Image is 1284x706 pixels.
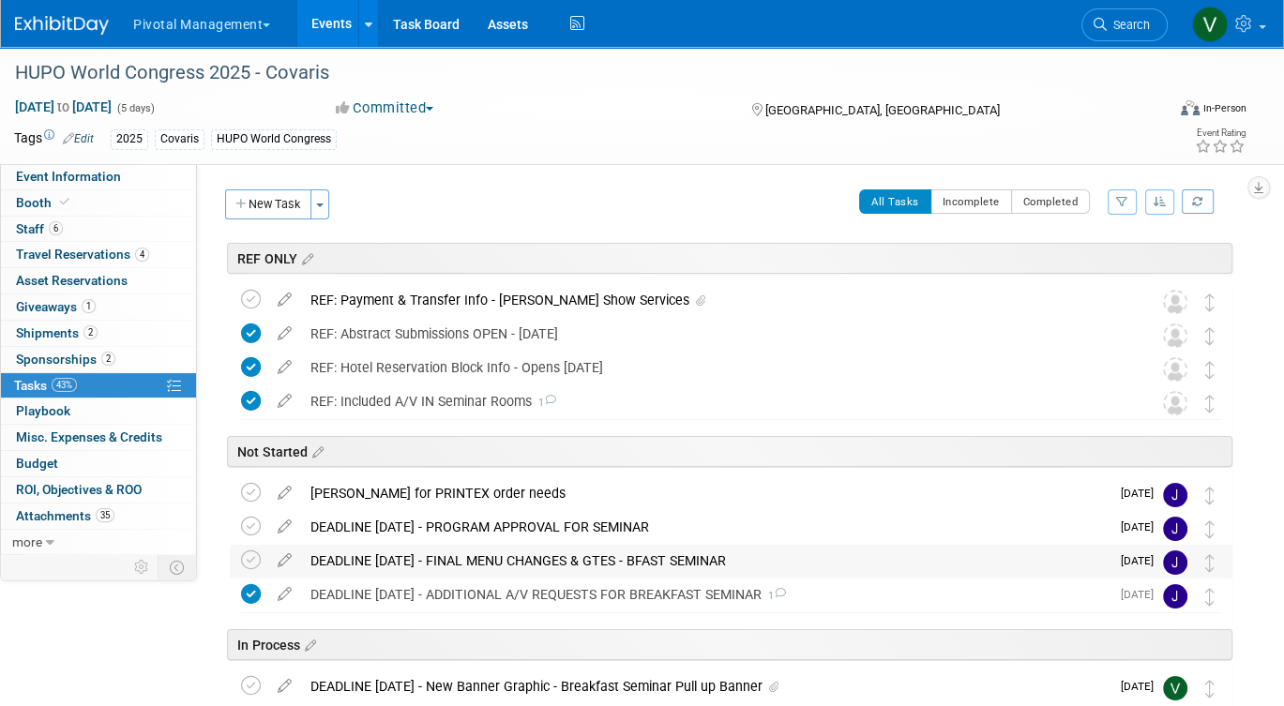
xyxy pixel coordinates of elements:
[1121,487,1163,500] span: [DATE]
[82,299,96,313] span: 1
[1163,550,1187,575] img: Jessica Gatton
[1011,189,1091,214] button: Completed
[301,352,1125,383] div: REF: Hotel Reservation Block Info - Opens [DATE]
[49,221,63,235] span: 6
[1163,584,1187,608] img: Jessica Gatton
[227,243,1232,274] div: REF ONLY
[1205,487,1215,504] i: Move task
[16,429,162,444] span: Misc. Expenses & Credits
[268,393,301,410] a: edit
[101,352,115,366] span: 2
[301,670,1110,702] div: DEADLINE [DATE] - New Banner Graphic - Breakfast Seminar Pull up Banner
[15,16,109,35] img: ExhibitDay
[16,273,128,288] span: Asset Reservations
[83,325,98,339] span: 2
[300,635,316,653] a: Edit sections
[1205,588,1215,606] i: Move task
[268,518,301,535] a: edit
[532,397,556,409] span: 1
[211,129,337,149] div: HUPO World Congress
[14,128,94,150] td: Tags
[1205,293,1215,311] i: Move task
[268,678,301,695] a: edit
[227,629,1232,660] div: In Process
[1163,391,1187,415] img: Unassigned
[1,503,196,529] a: Attachments35
[126,555,159,579] td: Personalize Event Tab Strip
[1205,520,1215,538] i: Move task
[308,442,324,460] a: Edit sections
[115,102,155,114] span: (5 days)
[1195,128,1246,138] div: Event Rating
[301,578,1110,610] div: DEADLINE [DATE] - ADDITIONAL A/V REQUESTS FOR BREAKFAST SEMINAR
[227,436,1232,467] div: Not Started
[301,477,1110,509] div: [PERSON_NAME] for PRINTEX order needs
[1,242,196,267] a: Travel Reservations4
[1163,290,1187,314] img: Unassigned
[14,98,113,115] span: [DATE] [DATE]
[268,552,301,569] a: edit
[225,189,311,219] button: New Task
[1,373,196,398] a: Tasks43%
[1121,680,1163,693] span: [DATE]
[155,129,204,149] div: Covaris
[1163,483,1187,507] img: Jessica Gatton
[1163,357,1187,382] img: Unassigned
[8,56,1141,90] div: HUPO World Congress 2025 - Covaris
[159,555,197,579] td: Toggle Event Tabs
[12,534,42,549] span: more
[859,189,931,214] button: All Tasks
[54,99,72,114] span: to
[1181,100,1200,115] img: Format-Inperson.png
[1205,680,1215,698] i: Move task
[1182,189,1214,214] a: Refresh
[1121,520,1163,533] span: [DATE]
[268,292,301,308] a: edit
[1205,395,1215,413] i: Move task
[96,508,114,522] span: 35
[1,451,196,476] a: Budget
[135,248,149,262] span: 4
[1121,554,1163,567] span: [DATE]
[16,482,142,497] span: ROI, Objectives & ROO
[1,321,196,346] a: Shipments2
[301,545,1110,577] div: DEADLINE [DATE] - FINAL MENU CHANGES & GTES - BFAST SEMINAR
[1163,676,1187,700] img: Valerie Weld
[297,248,313,267] a: Edit sections
[268,485,301,502] a: edit
[762,590,786,602] span: 1
[1,294,196,320] a: Giveaways1
[16,221,63,236] span: Staff
[16,169,121,184] span: Event Information
[16,403,70,418] span: Playbook
[1065,98,1246,126] div: Event Format
[14,378,77,393] span: Tasks
[1107,18,1150,32] span: Search
[16,247,149,262] span: Travel Reservations
[1205,554,1215,572] i: Move task
[1205,327,1215,345] i: Move task
[1163,323,1187,348] img: Unassigned
[301,385,1125,417] div: REF: Included A/V IN Seminar Rooms
[268,586,301,603] a: edit
[1,425,196,450] a: Misc. Expenses & Credits
[16,195,73,210] span: Booth
[1,164,196,189] a: Event Information
[301,511,1110,543] div: DEADLINE [DATE] - PROGRAM APPROVAL FOR SEMINAR
[16,299,96,314] span: Giveaways
[1,398,196,424] a: Playbook
[1,190,196,216] a: Booth
[301,318,1125,350] div: REF: Abstract Submissions OPEN - [DATE]
[63,132,94,145] a: Edit
[1121,588,1163,601] span: [DATE]
[268,359,301,376] a: edit
[111,129,148,149] div: 2025
[60,197,69,207] i: Booth reservation complete
[1,217,196,242] a: Staff6
[1202,101,1246,115] div: In-Person
[16,325,98,340] span: Shipments
[930,189,1012,214] button: Incomplete
[1,347,196,372] a: Sponsorships2
[16,508,114,523] span: Attachments
[301,284,1125,316] div: REF: Payment & Transfer Info - [PERSON_NAME] Show Services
